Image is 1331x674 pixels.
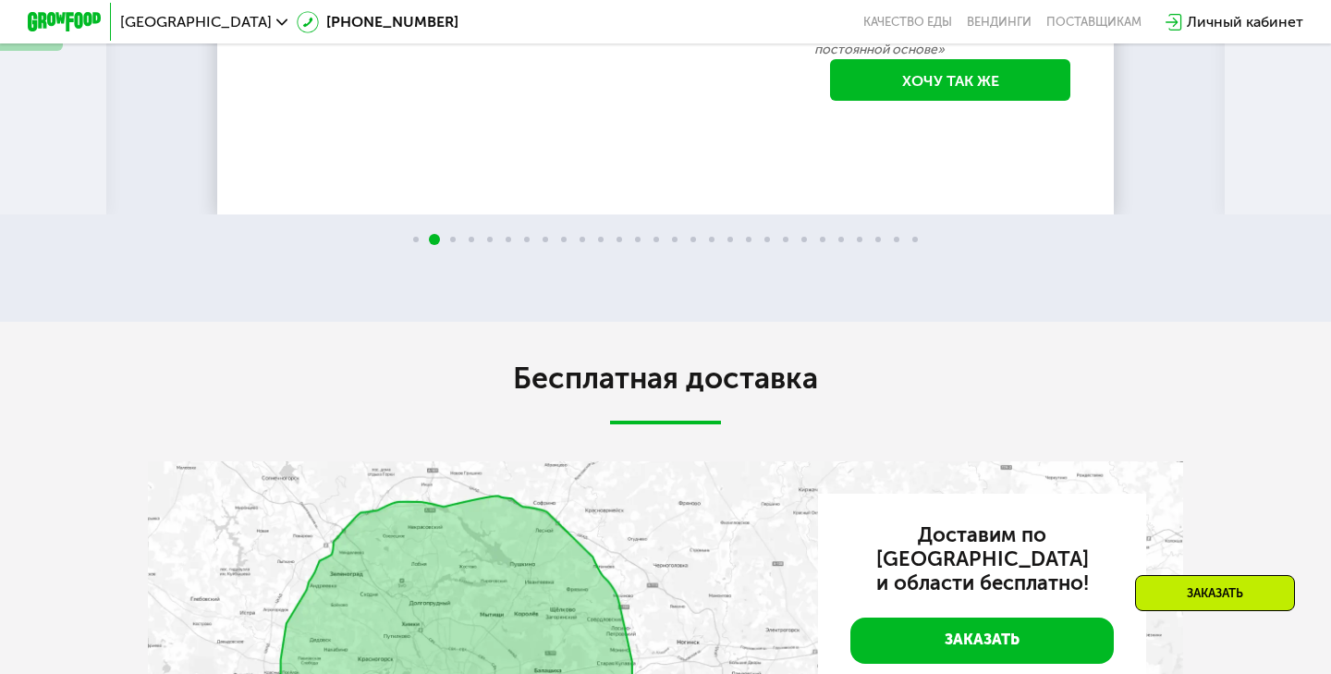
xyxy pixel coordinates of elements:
a: Заказать [850,618,1114,664]
h3: Доставим по [GEOGRAPHIC_DATA] и области бесплатно! [850,523,1114,595]
a: Вендинги [967,15,1032,30]
div: Личный кабинет [1187,11,1303,33]
div: Заказать [1135,575,1295,611]
a: [PHONE_NUMBER] [297,11,458,33]
h2: Бесплатная доставка [148,360,1183,397]
a: Качество еды [863,15,952,30]
span: [GEOGRAPHIC_DATA] [120,15,272,30]
div: поставщикам [1046,15,1142,30]
a: Хочу так же [830,59,1070,101]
